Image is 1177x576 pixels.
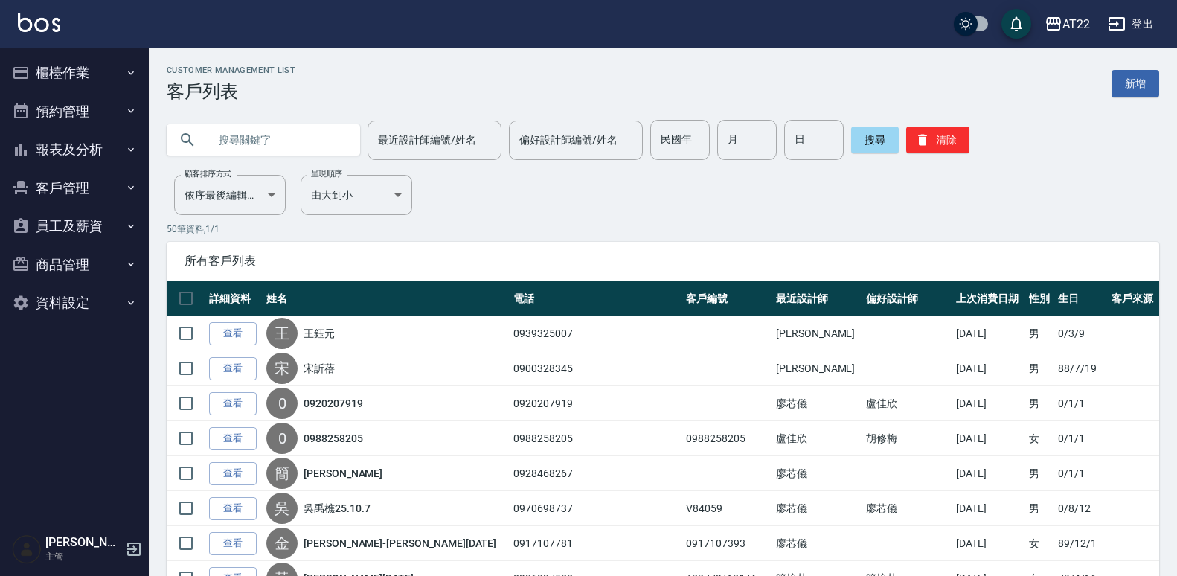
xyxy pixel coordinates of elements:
button: 資料設定 [6,284,143,322]
td: 0/1/1 [1054,421,1108,456]
td: [PERSON_NAME] [772,351,862,386]
td: [DATE] [952,386,1024,421]
div: 王 [266,318,298,349]
td: 0920207919 [510,386,682,421]
input: 搜尋關鍵字 [208,120,348,160]
td: 女 [1025,421,1054,456]
td: 88/7/19 [1054,351,1108,386]
td: 男 [1025,456,1054,491]
label: 顧客排序方式 [185,168,231,179]
td: 廖芯儀 [772,526,862,561]
button: 清除 [906,127,969,153]
td: 廖芯儀 [772,456,862,491]
span: 所有客戶列表 [185,254,1141,269]
div: 0 [266,423,298,454]
th: 生日 [1054,281,1108,316]
td: 盧佳欣 [772,421,862,456]
a: 0988258205 [304,431,363,446]
button: 預約管理 [6,92,143,131]
a: 查看 [209,497,257,520]
td: [DATE] [952,456,1024,491]
a: 查看 [209,322,257,345]
td: [DATE] [952,351,1024,386]
a: 查看 [209,532,257,555]
div: AT22 [1062,15,1090,33]
td: 廖芯儀 [862,491,952,526]
td: [DATE] [952,526,1024,561]
td: 0/3/9 [1054,316,1108,351]
th: 電話 [510,281,682,316]
h5: [PERSON_NAME] [45,535,121,550]
a: 宋訢蓓 [304,361,335,376]
td: 男 [1025,491,1054,526]
button: 員工及薪資 [6,207,143,246]
a: 新增 [1112,70,1159,97]
button: 登出 [1102,10,1159,38]
a: [PERSON_NAME]-[PERSON_NAME][DATE] [304,536,496,551]
div: 宋 [266,353,298,384]
td: 0988258205 [510,421,682,456]
a: 查看 [209,427,257,450]
a: 0920207919 [304,396,363,411]
td: 胡修梅 [862,421,952,456]
th: 最近設計師 [772,281,862,316]
button: 報表及分析 [6,130,143,169]
td: 盧佳欣 [862,386,952,421]
p: 主管 [45,550,121,563]
button: 商品管理 [6,246,143,284]
td: 0970698737 [510,491,682,526]
button: 櫃檯作業 [6,54,143,92]
a: [PERSON_NAME] [304,466,382,481]
img: Person [12,534,42,564]
button: save [1001,9,1031,39]
td: 男 [1025,316,1054,351]
td: 0988258205 [682,421,772,456]
td: 89/12/1 [1054,526,1108,561]
th: 客戶來源 [1108,281,1159,316]
td: [DATE] [952,421,1024,456]
th: 姓名 [263,281,510,316]
button: AT22 [1039,9,1096,39]
button: 客戶管理 [6,169,143,208]
td: 0/1/1 [1054,456,1108,491]
a: 查看 [209,392,257,415]
img: Logo [18,13,60,32]
td: 男 [1025,351,1054,386]
th: 詳細資料 [205,281,263,316]
td: 0939325007 [510,316,682,351]
div: 金 [266,528,298,559]
a: 王鈺元 [304,326,335,341]
td: 0917107393 [682,526,772,561]
div: 0 [266,388,298,419]
td: 女 [1025,526,1054,561]
th: 偏好設計師 [862,281,952,316]
th: 客戶編號 [682,281,772,316]
td: V84059 [682,491,772,526]
td: 0/1/1 [1054,386,1108,421]
label: 呈現順序 [311,168,342,179]
div: 由大到小 [301,175,412,215]
h2: Customer Management List [167,65,295,75]
a: 查看 [209,357,257,380]
h3: 客戶列表 [167,81,295,102]
td: 0917107781 [510,526,682,561]
div: 吳 [266,493,298,524]
td: [DATE] [952,491,1024,526]
a: 查看 [209,462,257,485]
td: 廖芯儀 [772,491,862,526]
p: 50 筆資料, 1 / 1 [167,223,1159,236]
button: 搜尋 [851,127,899,153]
td: [DATE] [952,316,1024,351]
td: [PERSON_NAME] [772,316,862,351]
div: 依序最後編輯時間 [174,175,286,215]
td: 男 [1025,386,1054,421]
td: 0900328345 [510,351,682,386]
div: 簡 [266,458,298,489]
td: 0928468267 [510,456,682,491]
td: 廖芯儀 [772,386,862,421]
th: 性別 [1025,281,1054,316]
th: 上次消費日期 [952,281,1024,316]
td: 0/8/12 [1054,491,1108,526]
a: 吳禹樵25.10.7 [304,501,371,516]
